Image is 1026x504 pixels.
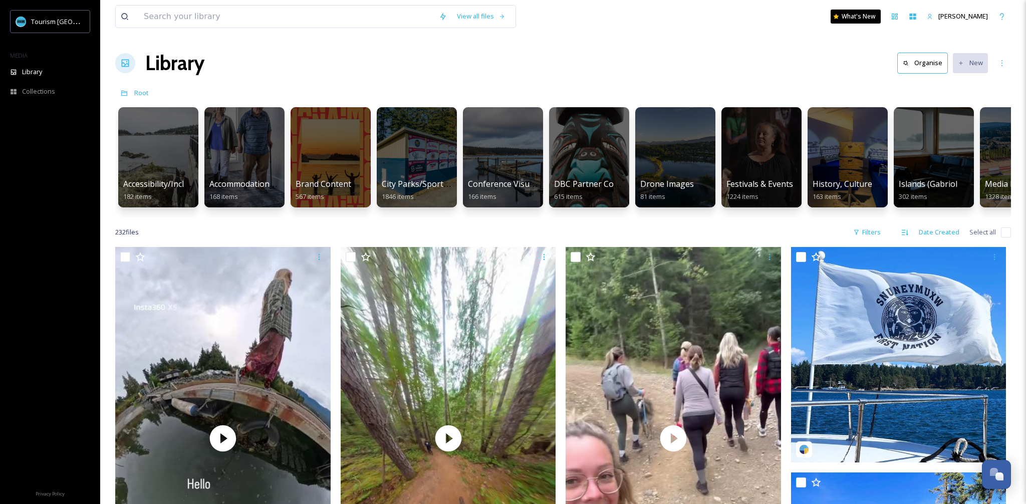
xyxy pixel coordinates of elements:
span: History, Culture & Shopping [813,178,918,189]
button: New [953,53,988,73]
a: Festivals & Events1224 items [726,179,793,201]
span: 302 items [899,192,927,201]
span: Library [22,67,42,77]
a: [PERSON_NAME] [922,7,993,26]
span: Collections [22,87,55,96]
button: Organise [897,53,948,73]
a: Conference Visuals166 items [468,179,540,201]
span: Root [134,88,149,97]
img: superkiwibird-18024865586534181.jpeg [791,247,1006,462]
span: Tourism [GEOGRAPHIC_DATA] [31,17,121,26]
a: Privacy Policy [36,487,65,499]
img: tourism_nanaimo_logo.jpeg [16,17,26,27]
a: Root [134,87,149,99]
a: Brand Content567 items [296,179,351,201]
span: City Parks/Sport Images [382,178,473,189]
a: Accessibility/Inclusivity182 items [123,179,208,201]
span: 163 items [813,192,841,201]
button: Open Chat [982,460,1011,489]
span: Festivals & Events [726,178,793,189]
span: 1224 items [726,192,758,201]
span: [PERSON_NAME] [938,12,988,21]
a: Drone Images81 items [640,179,694,201]
span: 166 items [468,192,496,201]
a: Accommodations by Biz168 items [209,179,298,201]
input: Search your library [139,6,434,28]
a: History, Culture & Shopping163 items [813,179,918,201]
span: Drone Images [640,178,694,189]
a: Library [145,48,204,78]
span: Privacy Policy [36,490,65,497]
span: 1328 items [985,192,1017,201]
span: 232 file s [115,227,139,237]
span: 567 items [296,192,324,201]
span: 615 items [554,192,583,201]
span: Accessibility/Inclusivity [123,178,208,189]
a: City Parks/Sport Images1846 items [382,179,473,201]
img: snapsea-logo.png [799,444,809,454]
span: 81 items [640,192,665,201]
span: Select all [969,227,996,237]
span: Brand Content [296,178,351,189]
div: Date Created [914,222,964,242]
span: 1846 items [382,192,414,201]
a: DBC Partner Contrent615 items [554,179,638,201]
span: MEDIA [10,52,28,59]
span: 168 items [209,192,238,201]
span: Accommodations by Biz [209,178,298,189]
span: Conference Visuals [468,178,540,189]
a: What's New [831,10,881,24]
a: View all files [452,7,510,26]
span: 182 items [123,192,152,201]
span: DBC Partner Contrent [554,178,638,189]
div: Filters [848,222,886,242]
